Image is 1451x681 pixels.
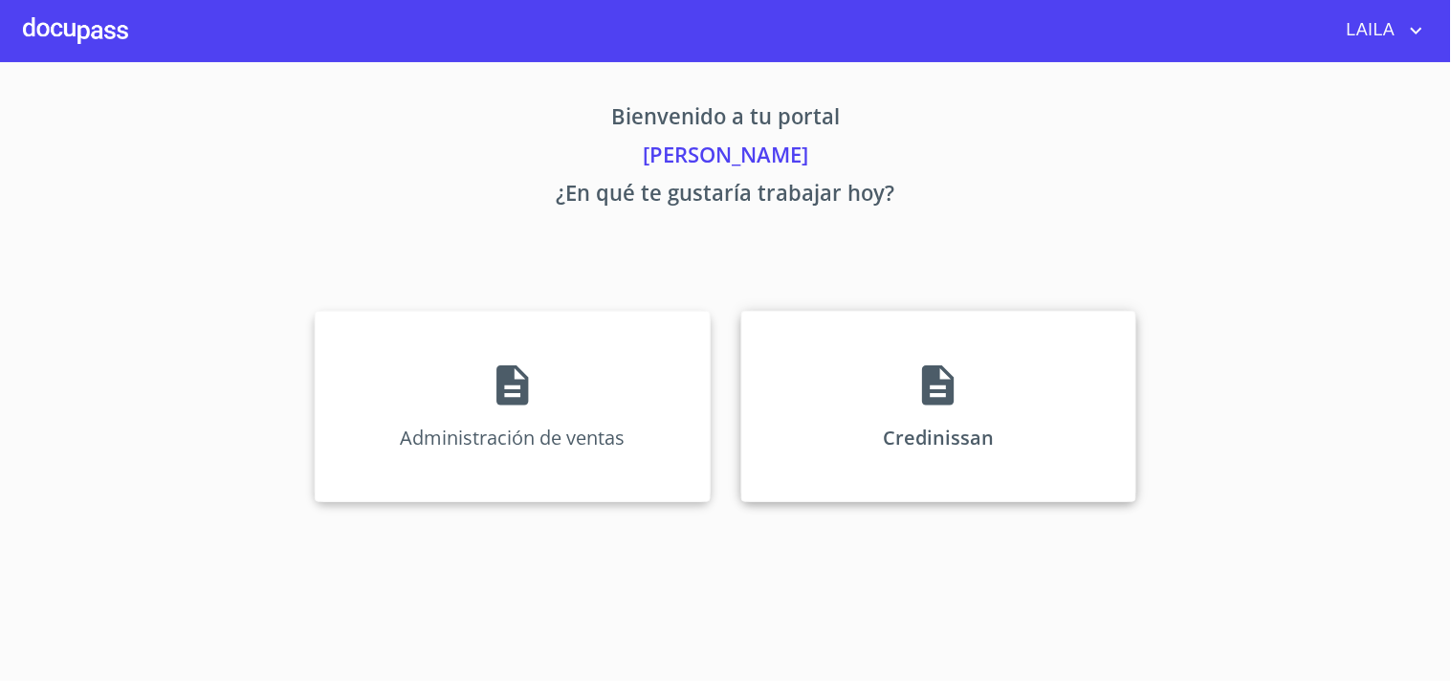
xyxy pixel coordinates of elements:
span: LAILA [1332,15,1405,46]
p: Administración de ventas [400,425,625,450]
button: account of current user [1332,15,1428,46]
p: ¿En qué te gustaría trabajar hoy? [137,177,1315,215]
p: Bienvenido a tu portal [137,100,1315,139]
p: [PERSON_NAME] [137,139,1315,177]
p: Credinissan [883,425,994,450]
